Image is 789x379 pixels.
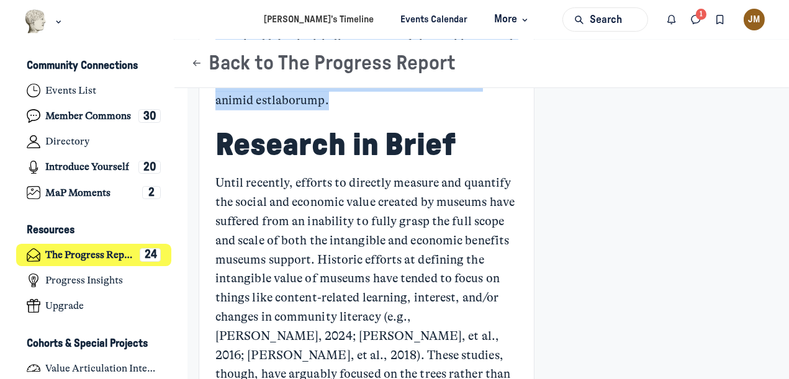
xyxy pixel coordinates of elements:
h4: Directory [45,135,89,148]
a: Progress Insights [16,269,172,292]
button: Notifications [660,7,684,32]
button: More [484,8,536,31]
h4: The Progress Report [45,249,134,261]
a: MaP Moments2 [16,181,172,204]
button: Community ConnectionsCollapse space [16,56,172,77]
h4: Events List [45,84,96,97]
a: The Progress Report24 [16,244,172,267]
h3: Cohorts & Special Projects [27,337,148,350]
div: 24 [140,248,161,262]
a: Events Calendar [389,8,478,31]
img: Museums as Progress logo [24,9,47,33]
button: Cohorts & Special ProjectsCollapse space [16,333,172,354]
button: User menu options [744,9,765,30]
h4: Value Articulation Intensive (Cultural Leadership Lab) [45,362,161,375]
div: 30 [138,109,161,123]
h2: Research in Brief [215,126,518,164]
a: [PERSON_NAME]’s Timeline [253,8,384,31]
h4: MaP Moments [45,187,110,199]
h4: Member Commons [45,110,131,122]
div: 2 [142,186,161,200]
a: Introduce Yourself20 [16,156,172,179]
div: 20 [138,161,161,174]
button: Direct messages [684,7,708,32]
button: Search [562,7,648,32]
h3: Resources [27,224,74,237]
button: ResourcesCollapse space [16,220,172,241]
button: Back to The Progress Report [191,51,456,76]
h3: Community Connections [27,60,138,73]
header: Page Header [174,40,789,88]
a: Member Commons30 [16,105,172,128]
span: More [494,11,531,28]
a: Directory [16,130,172,153]
a: Events List [16,79,172,102]
h4: Introduce Yourself [45,161,129,173]
h4: Upgrade [45,300,84,312]
div: JM [744,9,765,30]
h4: Progress Insights [45,274,123,287]
button: Museums as Progress logo [24,8,65,35]
a: Upgrade [16,295,172,318]
button: Bookmarks [708,7,732,32]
